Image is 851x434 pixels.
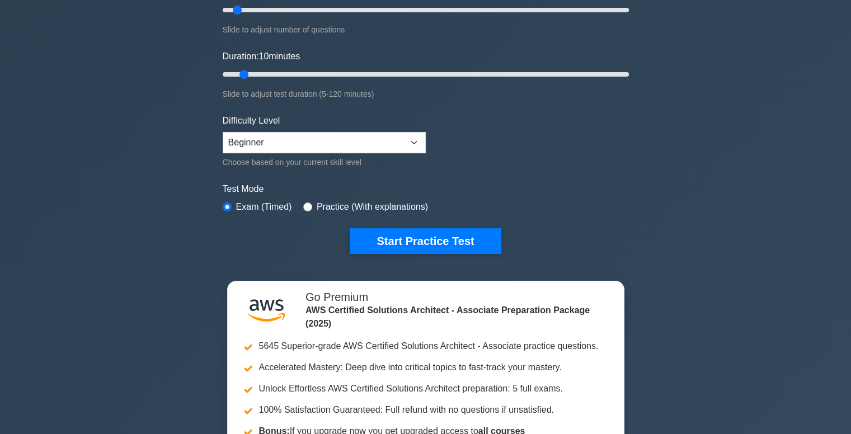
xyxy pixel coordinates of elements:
[223,114,280,128] label: Difficulty Level
[350,228,501,254] button: Start Practice Test
[317,200,428,214] label: Practice (With explanations)
[223,155,426,169] div: Choose based on your current skill level
[223,50,300,63] label: Duration: minutes
[258,51,269,61] span: 10
[223,87,629,101] div: Slide to adjust test duration (5-120 minutes)
[223,23,629,36] div: Slide to adjust number of questions
[236,200,292,214] label: Exam (Timed)
[223,182,629,196] label: Test Mode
